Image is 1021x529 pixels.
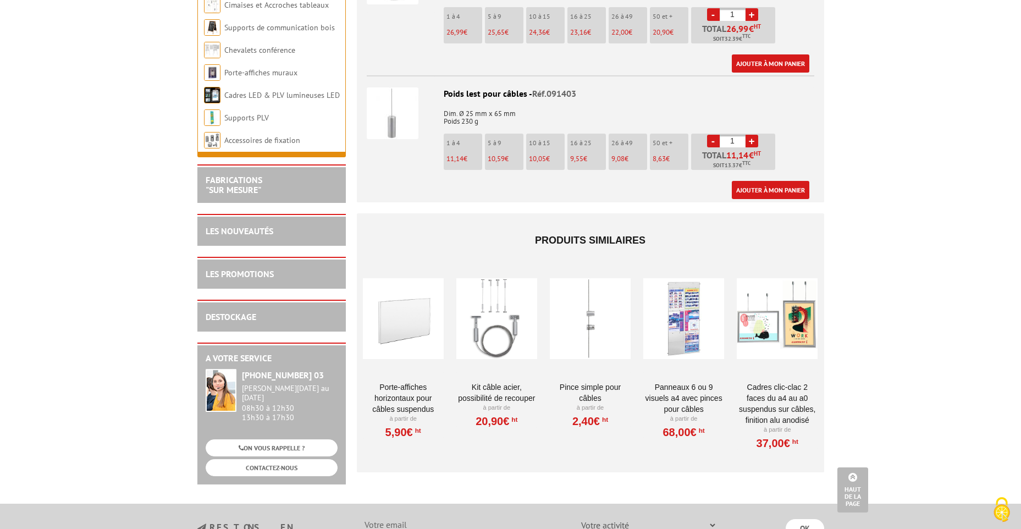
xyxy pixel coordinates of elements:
[570,155,606,163] p: €
[713,161,750,170] span: Soit €
[488,27,505,37] span: 25,65
[363,415,444,423] p: À partir de
[363,382,444,415] a: Porte-affiches horizontaux pour câbles suspendus
[611,27,628,37] span: 22,00
[224,23,335,32] a: Supports de communication bois
[663,429,704,436] a: 68,00€HT
[611,154,625,163] span: 9,08
[988,496,1016,524] img: Cookies (fenêtre modale)
[488,139,523,147] p: 5 à 9
[529,154,546,163] span: 10,05
[754,23,761,30] sup: HT
[529,27,546,37] span: 24,36
[446,154,463,163] span: 11,14
[446,29,482,36] p: €
[206,439,338,456] a: ON VOUS RAPPELLE ?
[570,27,587,37] span: 23,16
[529,139,565,147] p: 10 à 15
[224,45,295,55] a: Chevalets conférence
[726,151,761,159] span: €
[611,29,647,36] p: €
[611,139,647,147] p: 26 à 49
[204,42,220,58] img: Chevalets conférence
[837,467,868,513] a: Haut de la page
[600,416,608,423] sup: HT
[488,154,505,163] span: 10,59
[746,8,758,21] a: +
[570,154,583,163] span: 9,55
[224,68,297,78] a: Porte-affiches muraux
[206,369,236,412] img: widget-service.jpg
[456,404,537,412] p: À partir de
[242,384,338,403] div: [PERSON_NAME][DATE] au [DATE]
[456,382,537,404] a: Kit Câble acier, possibilité de recouper
[653,154,666,163] span: 8,63
[204,19,220,36] img: Supports de communication bois
[694,24,775,43] p: Total
[367,87,814,100] div: Poids lest pour câbles -
[550,404,631,412] p: À partir de
[446,139,482,147] p: 1 à 4
[725,35,739,43] span: 32.39
[206,174,262,195] a: FABRICATIONS"Sur Mesure"
[725,161,739,170] span: 13.37
[529,29,565,36] p: €
[488,155,523,163] p: €
[476,418,517,425] a: 20,90€HT
[653,29,688,36] p: €
[653,155,688,163] p: €
[570,29,606,36] p: €
[726,24,761,33] span: €
[694,151,775,170] p: Total
[206,354,338,363] h2: A votre service
[707,8,720,21] a: -
[643,415,724,423] p: À partir de
[206,268,274,279] a: LES PROMOTIONS
[224,113,269,123] a: Supports PLV
[206,311,256,322] a: DESTOCKAGE
[204,64,220,81] img: Porte-affiches muraux
[726,151,749,159] span: 11,14
[488,13,523,20] p: 5 à 9
[732,54,809,73] a: Ajouter à mon panier
[206,459,338,476] a: CONTACTEZ-NOUS
[413,427,421,434] sup: HT
[446,27,463,37] span: 26,99
[224,135,300,145] a: Accessoires de fixation
[611,155,647,163] p: €
[653,27,670,37] span: 20,90
[732,181,809,199] a: Ajouter à mon panier
[204,132,220,148] img: Accessoires de fixation
[707,135,720,147] a: -
[754,150,761,157] sup: HT
[367,87,418,139] img: Poids lest pour câbles
[529,155,565,163] p: €
[204,87,220,103] img: Cadres LED & PLV lumineuses LED
[367,102,814,125] p: Dim. Ø 25 mm x 65 mm Poids 230 g
[242,384,338,422] div: 08h30 à 12h30 13h30 à 17h30
[570,13,606,20] p: 16 à 25
[611,13,647,20] p: 26 à 49
[204,109,220,126] img: Supports PLV
[643,382,724,415] a: Panneaux 6 ou 9 visuels A4 avec pinces pour câbles
[509,416,517,423] sup: HT
[713,35,750,43] span: Soit €
[550,382,631,404] a: Pince simple pour câbles
[242,370,324,381] strong: [PHONE_NUMBER] 03
[726,24,749,33] span: 26,99
[529,13,565,20] p: 10 à 15
[757,440,798,447] a: 37,00€HT
[488,29,523,36] p: €
[570,139,606,147] p: 16 à 25
[790,438,798,445] sup: HT
[446,155,482,163] p: €
[206,225,273,236] a: LES NOUVEAUTÉS
[983,492,1021,529] button: Cookies (fenêtre modale)
[385,429,421,436] a: 5,90€HT
[697,427,705,434] sup: HT
[653,139,688,147] p: 50 et +
[746,135,758,147] a: +
[224,90,340,100] a: Cadres LED & PLV lumineuses LED
[742,160,750,166] sup: TTC
[653,13,688,20] p: 50 et +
